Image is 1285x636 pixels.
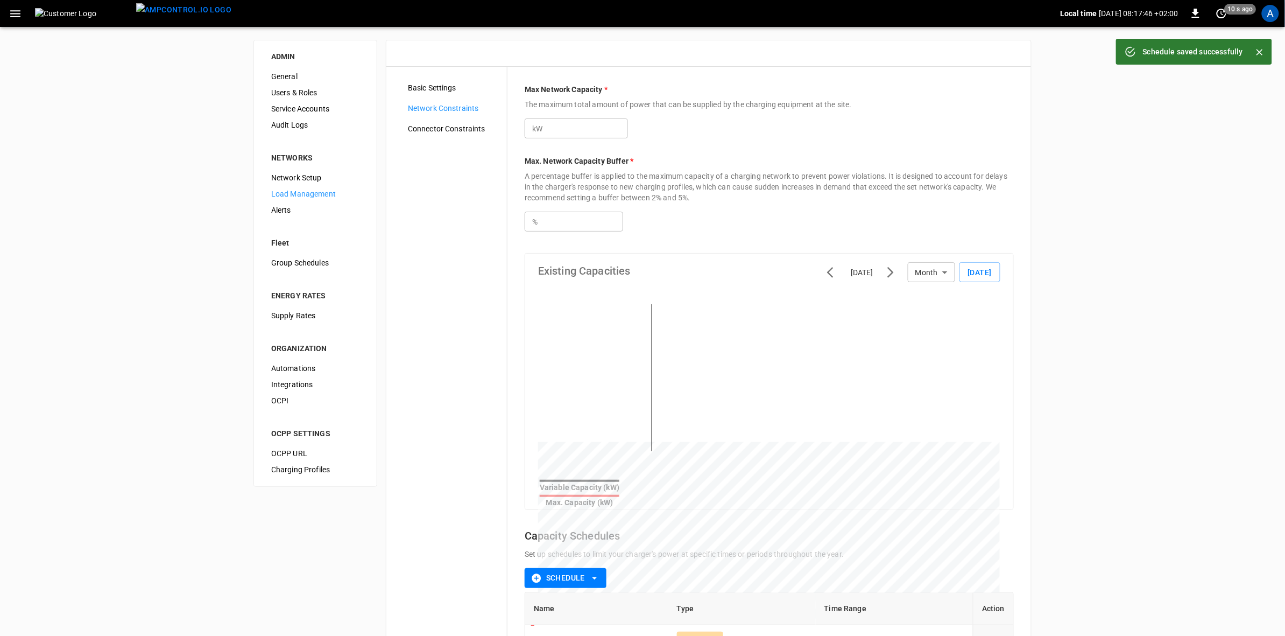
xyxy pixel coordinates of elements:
div: profile-icon [1262,5,1279,22]
p: [DATE] 08:17:46 +02:00 [1099,8,1178,19]
div: OCPP SETTINGS [271,428,359,439]
p: A percentage buffer is applied to the maximum capacity of a charging network to prevent power vio... [525,171,1014,203]
span: 10 s ago [1225,4,1256,15]
div: General [263,68,368,85]
span: OCPP URL [271,448,359,459]
p: Max Network Capacity [525,84,1014,95]
p: Max. Network Capacity Buffer [525,156,1014,166]
th: Time Range [816,593,973,625]
div: Audit Logs [263,117,368,133]
span: Network Constraints [408,103,498,114]
span: Supply Rates [271,310,359,322]
h6: Existing Capacities [538,262,631,279]
span: Alerts [271,205,359,216]
div: Integrations [263,376,368,393]
p: Local time [1060,8,1097,19]
span: Network Setup [271,172,359,184]
div: Users & Roles [263,85,368,101]
span: Charging Profiles [271,464,359,476]
button: [DATE] [959,262,1000,282]
div: Connector Constraints [399,121,507,137]
div: OCPI [263,393,368,409]
div: Fleet [271,237,359,248]
div: Load Management [263,186,368,202]
p: The maximum total amount of power that can be supplied by the charging equipment at the site. [525,99,1014,110]
div: NETWORKS [271,152,359,163]
div: Month [908,262,955,282]
p: % [532,216,538,227]
span: Load Management [271,188,359,200]
span: Service Accounts [271,103,359,115]
button: Close [1252,44,1268,60]
th: Type [668,593,816,625]
div: Charging Profiles [263,462,368,478]
div: Alerts [263,202,368,218]
div: ORGANIZATION [271,343,359,354]
div: [DATE] [851,267,873,278]
div: Network Setup [263,170,368,186]
div: ENERGY RATES [271,290,359,301]
h6: Capacity Schedules [525,527,1014,544]
div: Group Schedules [263,255,368,271]
span: Automations [271,363,359,374]
span: Connector Constraints [408,123,498,135]
span: Group Schedules [271,257,359,269]
div: Network Constraints [399,100,507,116]
span: General [271,71,359,82]
span: Basic Settings [408,82,498,94]
p: kW [532,123,542,134]
p: Set up schedules to limit your charger's power at specific times or periods throughout the year. [525,549,1014,560]
div: Basic Settings [399,80,507,96]
span: Users & Roles [271,87,359,99]
div: Schedule saved successfully [1143,42,1243,61]
div: OCPP URL [263,445,368,462]
div: Automations [263,360,368,376]
button: set refresh interval [1213,5,1230,22]
div: Supply Rates [263,307,368,324]
th: Name [525,593,668,625]
th: Action [973,593,1013,625]
span: Audit Logs [271,120,359,131]
span: OCPI [271,395,359,407]
button: Schedule [525,568,606,588]
span: Integrations [271,379,359,390]
img: ampcontrol.io logo [136,3,231,17]
div: Service Accounts [263,101,368,117]
img: Customer Logo [35,8,132,19]
div: ADMIN [271,51,359,62]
